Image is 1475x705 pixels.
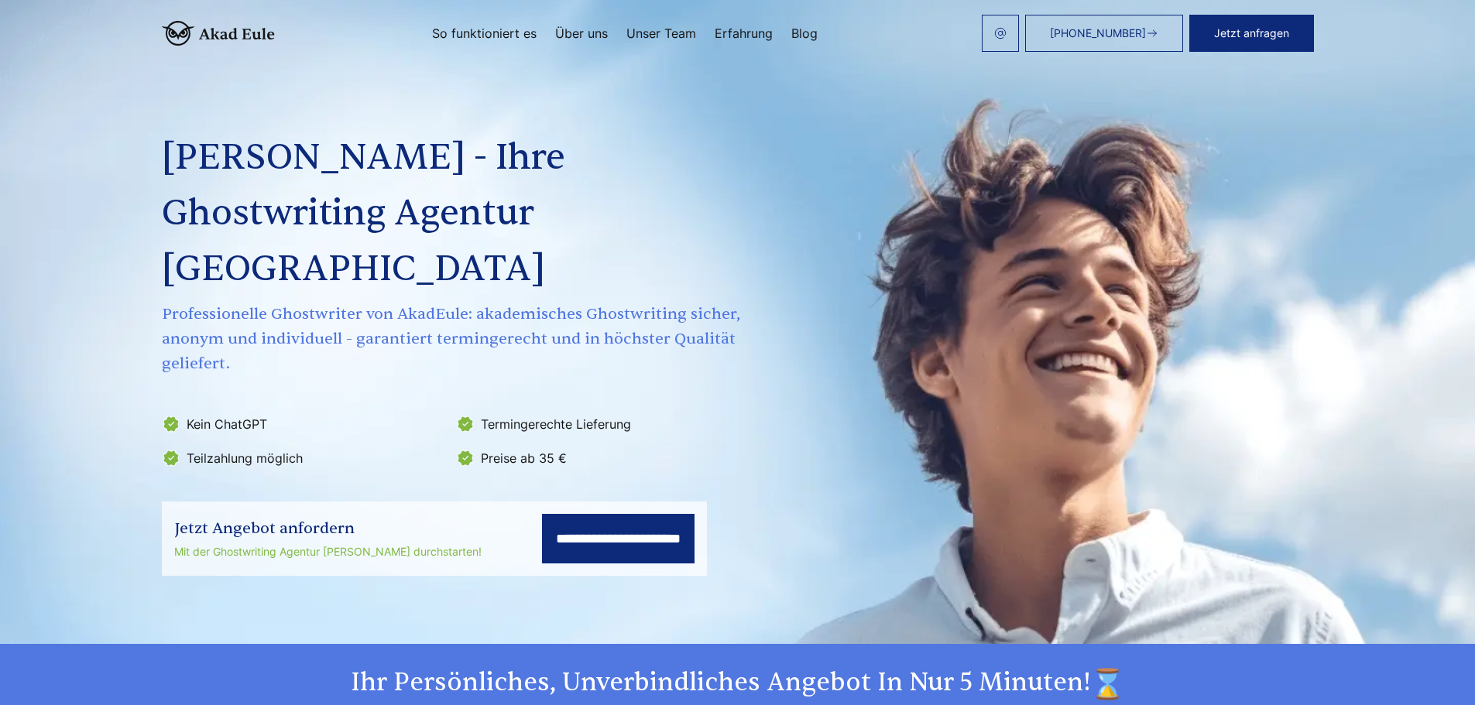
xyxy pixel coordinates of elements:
[162,446,447,471] li: Teilzahlung möglich
[162,412,447,436] li: Kein ChatGPT
[715,27,773,39] a: Erfahrung
[994,27,1007,39] img: email
[174,542,482,561] div: Mit der Ghostwriting Agentur [PERSON_NAME] durchstarten!
[174,516,482,541] div: Jetzt Angebot anfordern
[162,302,744,376] span: Professionelle Ghostwriter von AkadEule: akademisches Ghostwriting sicher, anonym und individuell...
[555,27,608,39] a: Über uns
[456,446,741,471] li: Preise ab 35 €
[162,667,1314,701] h2: Ihr persönliches, unverbindliches Angebot in nur 5 Minuten!
[1189,15,1314,52] button: Jetzt anfragen
[432,27,537,39] a: So funktioniert es
[456,412,741,436] li: Termingerechte Lieferung
[626,27,696,39] a: Unser Team
[162,21,275,46] img: logo
[1025,15,1183,52] a: [PHONE_NUMBER]
[791,27,818,39] a: Blog
[1050,27,1146,39] span: [PHONE_NUMBER]
[162,130,744,297] h1: [PERSON_NAME] - Ihre Ghostwriting Agentur [GEOGRAPHIC_DATA]
[1091,667,1125,701] img: time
